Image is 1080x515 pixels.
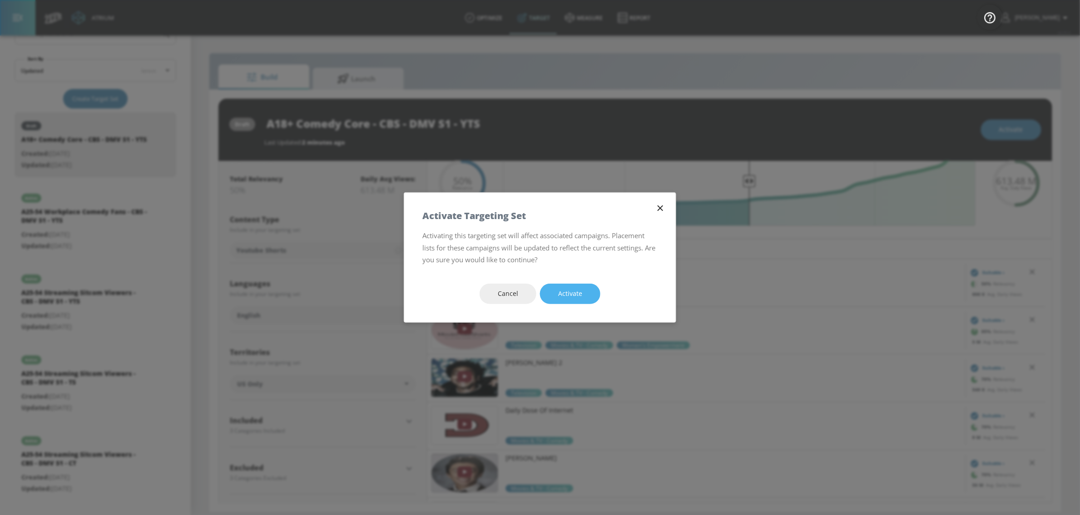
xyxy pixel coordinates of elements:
[558,288,582,300] span: Activate
[498,288,518,300] span: Cancel
[540,284,600,304] button: Activate
[422,211,526,220] h5: Activate Targeting Set
[977,5,1003,30] button: Open Resource Center
[422,230,658,265] p: Activating this targeting set will affect associated campaigns. Placement lists for these campaig...
[480,284,536,304] button: Cancel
